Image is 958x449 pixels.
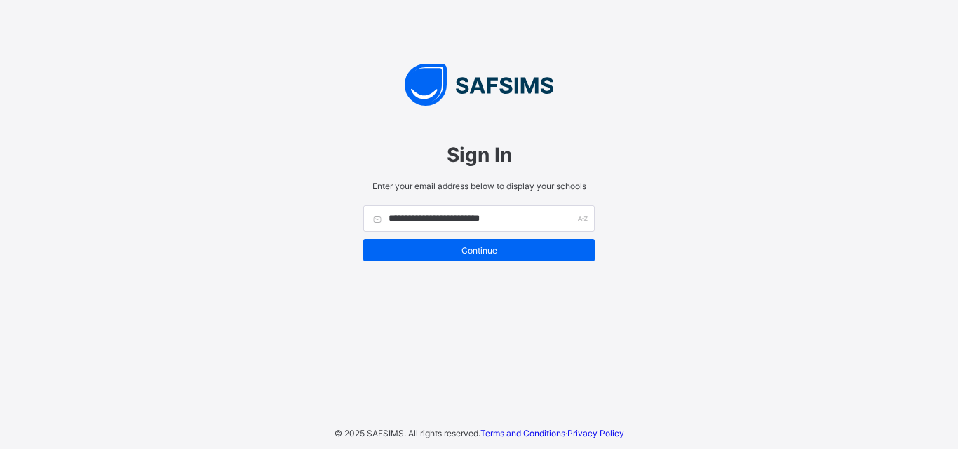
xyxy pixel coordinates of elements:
span: · [480,428,624,438]
span: © 2025 SAFSIMS. All rights reserved. [335,428,480,438]
span: Continue [374,245,584,256]
img: SAFSIMS Logo [349,64,609,106]
span: Sign In [363,143,595,167]
span: Enter your email address below to display your schools [363,181,595,191]
a: Terms and Conditions [480,428,565,438]
a: Privacy Policy [567,428,624,438]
